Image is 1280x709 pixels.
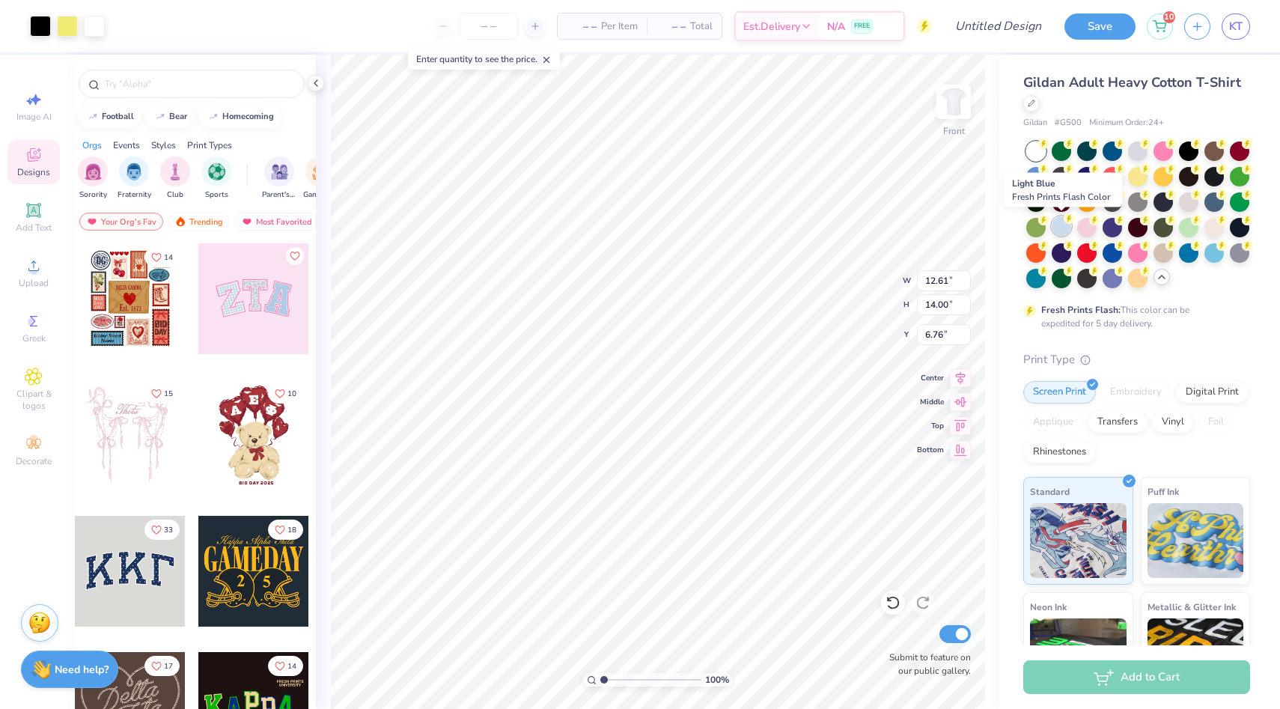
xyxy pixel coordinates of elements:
[1030,599,1067,615] span: Neon Ink
[1222,13,1250,40] a: KT
[201,156,231,201] div: filter for Sports
[154,112,166,121] img: trend_line.gif
[79,213,163,231] div: Your Org's Fav
[160,156,190,201] div: filter for Club
[86,216,98,227] img: most_fav.gif
[1089,117,1164,130] span: Minimum Order: 24 +
[943,11,1053,41] input: Untitled Design
[78,156,108,201] div: filter for Sorority
[743,19,800,34] span: Est. Delivery
[17,166,50,178] span: Designs
[1148,618,1244,693] img: Metallic & Glitter Ink
[1023,351,1250,368] div: Print Type
[207,112,219,121] img: trend_line.gif
[146,106,194,128] button: bear
[690,19,713,34] span: Total
[144,520,180,540] button: Like
[881,651,971,678] label: Submit to feature on our public gallery.
[1198,411,1234,433] div: Foil
[164,254,173,261] span: 14
[268,656,303,676] button: Like
[78,156,108,201] button: filter button
[1023,411,1083,433] div: Applique
[312,163,329,180] img: Game Day Image
[1064,13,1136,40] button: Save
[827,19,845,34] span: N/A
[1023,73,1241,91] span: Gildan Adult Heavy Cotton T-Shirt
[1004,173,1123,207] div: Light Blue
[199,106,281,128] button: homecoming
[79,106,141,128] button: football
[113,139,140,152] div: Events
[160,156,190,201] button: filter button
[164,390,173,398] span: 15
[287,526,296,534] span: 18
[287,390,296,398] span: 10
[87,112,99,121] img: trend_line.gif
[164,526,173,534] span: 33
[917,445,944,455] span: Bottom
[167,163,183,180] img: Club Image
[222,112,274,121] div: homecoming
[705,673,729,687] span: 100 %
[16,455,52,467] span: Decorate
[262,189,296,201] span: Parent's Weekend
[1229,18,1243,35] span: KT
[82,139,102,152] div: Orgs
[208,163,225,180] img: Sports Image
[1012,191,1110,203] span: Fresh Prints Flash Color
[118,156,151,201] button: filter button
[167,189,183,201] span: Club
[601,19,638,34] span: Per Item
[1041,303,1225,330] div: This color can be expedited for 5 day delivery.
[262,156,296,201] div: filter for Parent's Weekend
[656,19,686,34] span: – –
[1088,411,1148,433] div: Transfers
[118,156,151,201] div: filter for Fraternity
[271,163,288,180] img: Parent's Weekend Image
[151,139,176,152] div: Styles
[1030,484,1070,499] span: Standard
[286,247,304,265] button: Like
[268,520,303,540] button: Like
[303,189,338,201] span: Game Day
[1023,441,1096,463] div: Rhinestones
[174,216,186,227] img: trending.gif
[102,112,134,121] div: football
[1100,381,1171,404] div: Embroidery
[168,213,230,231] div: Trending
[917,421,944,431] span: Top
[262,156,296,201] button: filter button
[917,397,944,407] span: Middle
[144,656,180,676] button: Like
[287,663,296,670] span: 14
[268,383,303,404] button: Like
[205,189,228,201] span: Sports
[7,388,60,412] span: Clipart & logos
[1023,117,1047,130] span: Gildan
[16,222,52,234] span: Add Text
[303,156,338,201] div: filter for Game Day
[567,19,597,34] span: – –
[55,663,109,677] strong: Need help?
[187,139,232,152] div: Print Types
[144,247,180,267] button: Like
[144,383,180,404] button: Like
[408,49,560,70] div: Enter quantity to see the price.
[1176,381,1249,404] div: Digital Print
[22,332,46,344] span: Greek
[118,189,151,201] span: Fraternity
[19,277,49,289] span: Upload
[943,124,965,138] div: Front
[103,76,295,91] input: Try "Alpha"
[1055,117,1082,130] span: # G500
[1041,304,1121,316] strong: Fresh Prints Flash:
[16,111,52,123] span: Image AI
[201,156,231,201] button: filter button
[79,189,107,201] span: Sorority
[1163,11,1175,23] span: 10
[917,373,944,383] span: Center
[1148,503,1244,578] img: Puff Ink
[303,156,338,201] button: filter button
[460,13,518,40] input: – –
